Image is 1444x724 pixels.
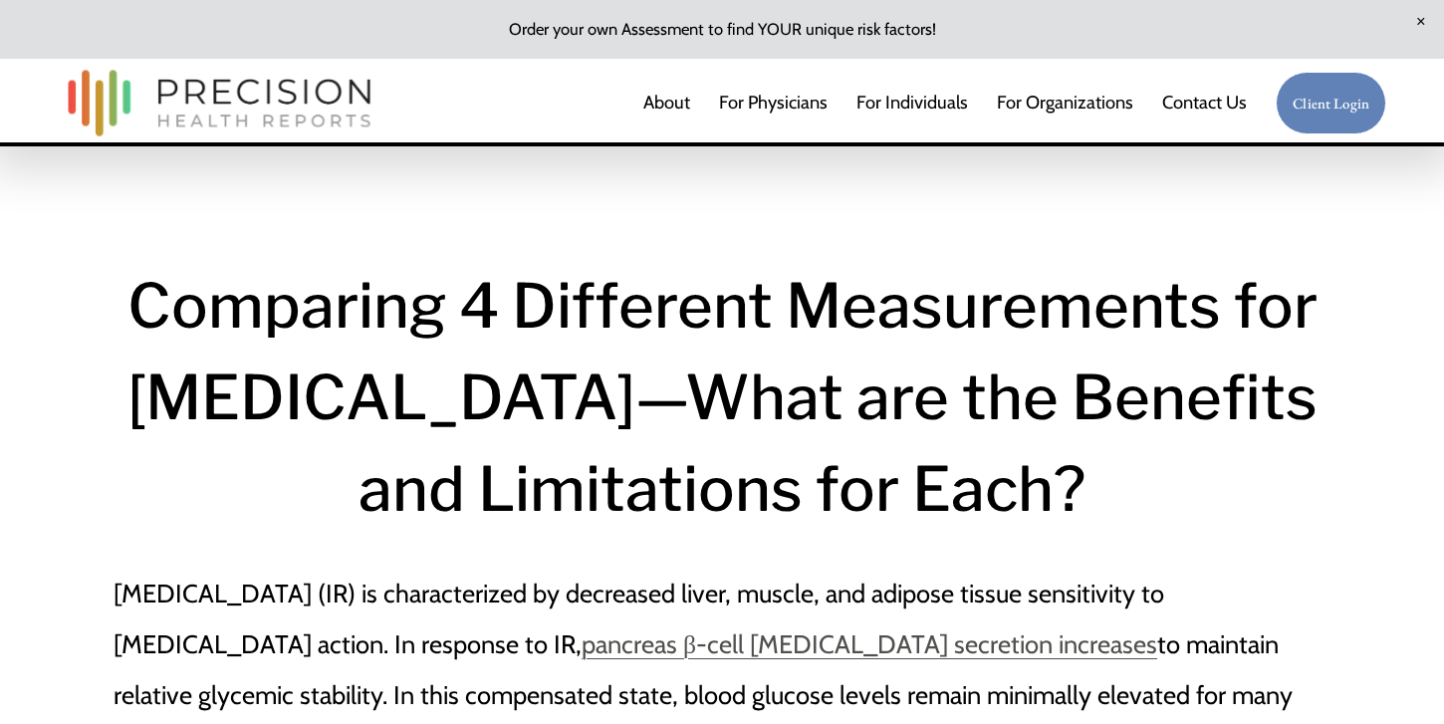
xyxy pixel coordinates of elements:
[997,85,1133,121] span: For Organizations
[1162,83,1247,122] a: Contact Us
[58,61,380,145] img: Precision Health Reports
[582,628,1157,659] a: pancreas β-cell [MEDICAL_DATA] secretion increases
[1276,72,1386,134] a: Client Login
[719,83,828,122] a: For Physicians
[643,83,690,122] a: About
[114,260,1330,536] h1: Comparing 4 Different Measurements for [MEDICAL_DATA]—What are the Benefits and Limitations for E...
[997,83,1133,122] a: folder dropdown
[856,83,968,122] a: For Individuals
